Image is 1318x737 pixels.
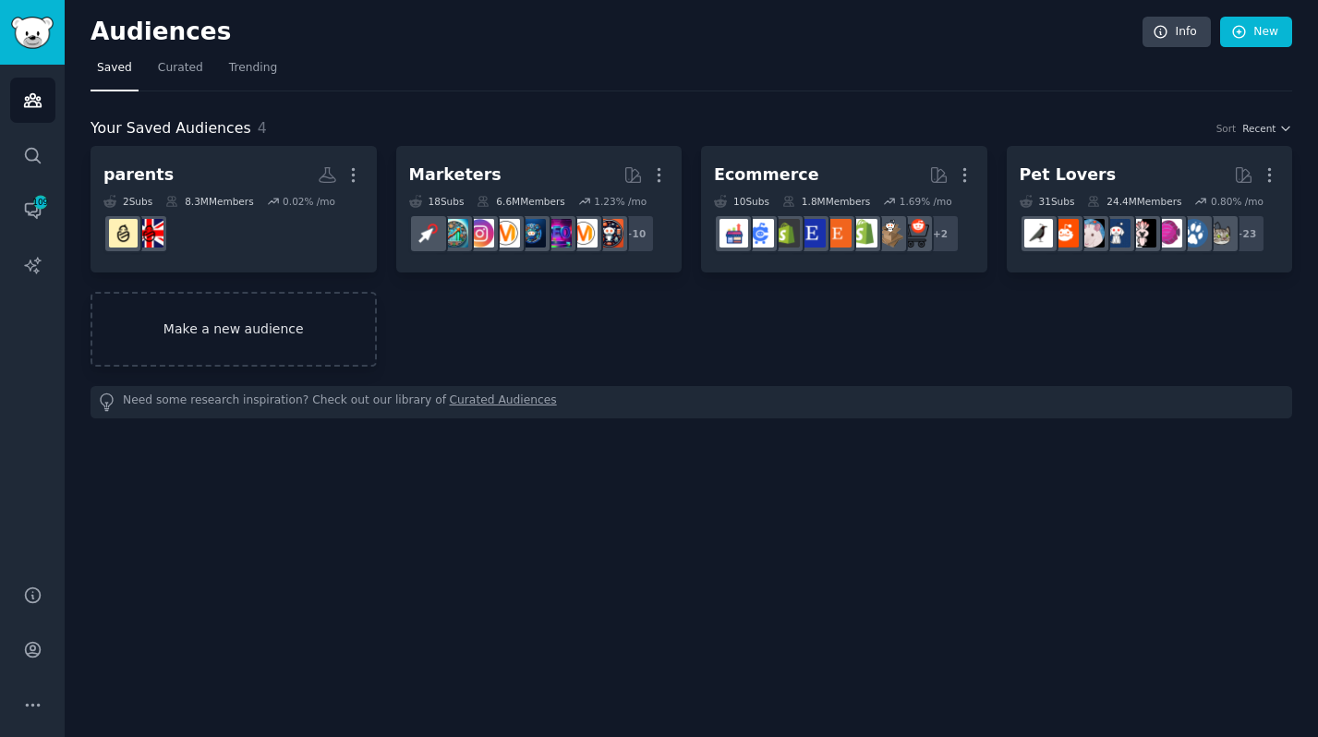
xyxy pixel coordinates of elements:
a: Trending [223,54,284,91]
img: GummySearch logo [11,17,54,49]
span: Recent [1242,122,1276,135]
div: 24.4M Members [1087,195,1181,208]
div: Pet Lovers [1020,163,1117,187]
span: Your Saved Audiences [91,117,251,140]
div: 1.8M Members [782,195,870,208]
span: Curated [158,60,203,77]
div: Sort [1216,122,1237,135]
a: Saved [91,54,139,91]
img: UKParenting [135,219,163,248]
div: parents [103,163,174,187]
a: Info [1143,17,1211,48]
a: Pet Lovers31Subs24.4MMembers0.80% /mo+23catsdogsAquariumsparrotsdogswithjobsRATSBeardedDragonsbir... [1007,146,1293,272]
img: Etsy [823,219,852,248]
img: reviewmyshopify [771,219,800,248]
img: dogswithjobs [1102,219,1131,248]
a: Make a new audience [91,292,377,367]
img: cats [1205,219,1234,248]
img: SEO [543,219,572,248]
img: socialmedia [595,219,623,248]
span: 109 [32,196,49,209]
a: Ecommerce10Subs1.8MMembers1.69% /mo+2ecommercedropshipshopifyEtsyEtsySellersreviewmyshopifyecomme... [701,146,987,272]
img: RATS [1076,219,1105,248]
div: 0.80 % /mo [1211,195,1264,208]
div: 2 Sub s [103,195,152,208]
a: Curated Audiences [450,393,557,412]
div: 18 Sub s [409,195,465,208]
img: digital_marketing [517,219,546,248]
a: Curated [151,54,210,91]
img: InstagramMarketing [466,219,494,248]
img: ecommerce_growth [719,219,748,248]
img: parrots [1128,219,1156,248]
div: Ecommerce [714,163,819,187]
a: Marketers18Subs6.6MMembers1.23% /mo+10socialmediamarketingSEOdigital_marketingDigitalMarketingIns... [396,146,683,272]
img: BeardedDragons [1050,219,1079,248]
span: Trending [229,60,277,77]
img: ecommerce [901,219,929,248]
img: marketing [569,219,598,248]
img: dropship [875,219,903,248]
img: Aquariums [1154,219,1182,248]
div: + 2 [921,214,960,253]
img: DigitalMarketing [491,219,520,248]
div: Marketers [409,163,502,187]
div: + 23 [1227,214,1265,253]
span: Saved [97,60,132,77]
h2: Audiences [91,18,1143,47]
img: EtsySellers [797,219,826,248]
button: Recent [1242,122,1292,135]
div: 8.3M Members [165,195,253,208]
img: birding [1024,219,1053,248]
div: + 10 [616,214,655,253]
a: parents2Subs8.3MMembers0.02% /moUKParentingParenting [91,146,377,272]
div: 1.23 % /mo [594,195,647,208]
div: 1.69 % /mo [900,195,952,208]
div: 6.6M Members [477,195,564,208]
a: 109 [10,187,55,233]
a: New [1220,17,1292,48]
img: Parenting [109,219,138,248]
img: PPC [414,219,442,248]
div: 0.02 % /mo [283,195,335,208]
img: ecommercemarketing [745,219,774,248]
div: Need some research inspiration? Check out our library of [91,386,1292,418]
div: 10 Sub s [714,195,769,208]
img: Affiliatemarketing [440,219,468,248]
img: shopify [849,219,877,248]
span: 4 [258,119,267,137]
img: dogs [1179,219,1208,248]
div: 31 Sub s [1020,195,1075,208]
